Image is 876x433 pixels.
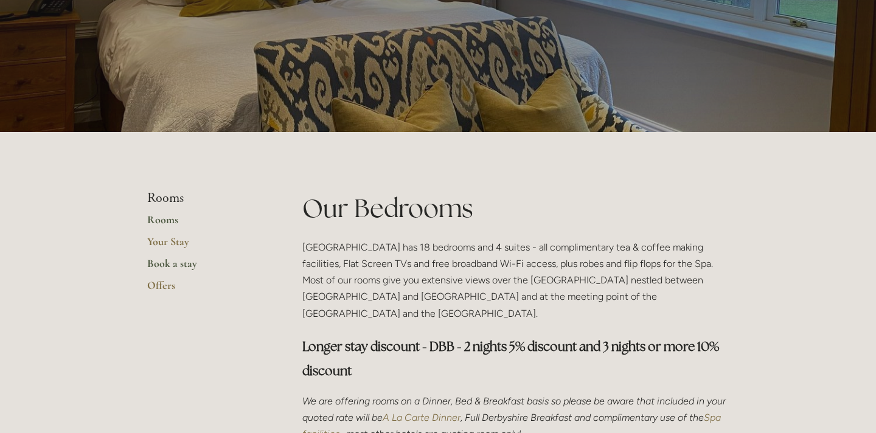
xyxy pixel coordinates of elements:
h1: Our Bedrooms [302,190,729,226]
a: A La Carte Dinner [383,412,461,423]
li: Rooms [147,190,263,206]
a: Book a stay [147,257,263,279]
em: , Full Derbyshire Breakfast and complimentary use of the [461,412,704,423]
em: We are offering rooms on a Dinner, Bed & Breakfast basis so please be aware that included in your... [302,395,728,423]
a: Offers [147,279,263,300]
strong: Longer stay discount - DBB - 2 nights 5% discount and 3 nights or more 10% discount [302,338,721,379]
a: Rooms [147,213,263,235]
a: Your Stay [147,235,263,257]
p: [GEOGRAPHIC_DATA] has 18 bedrooms and 4 suites - all complimentary tea & coffee making facilities... [302,239,729,322]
